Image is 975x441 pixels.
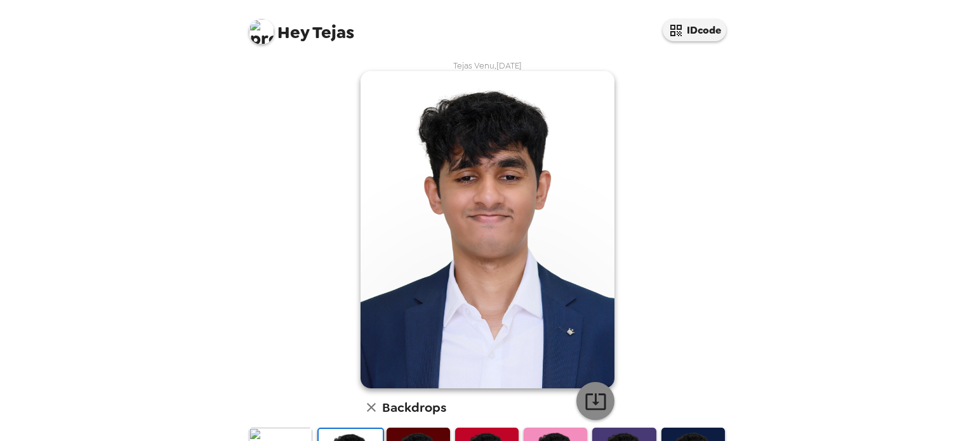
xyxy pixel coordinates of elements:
[249,19,274,44] img: profile pic
[249,13,354,41] span: Tejas
[382,397,446,418] h6: Backdrops
[361,71,614,388] img: user
[277,21,309,44] span: Hey
[453,60,522,71] span: Tejas Venu , [DATE]
[663,19,726,41] button: IDcode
